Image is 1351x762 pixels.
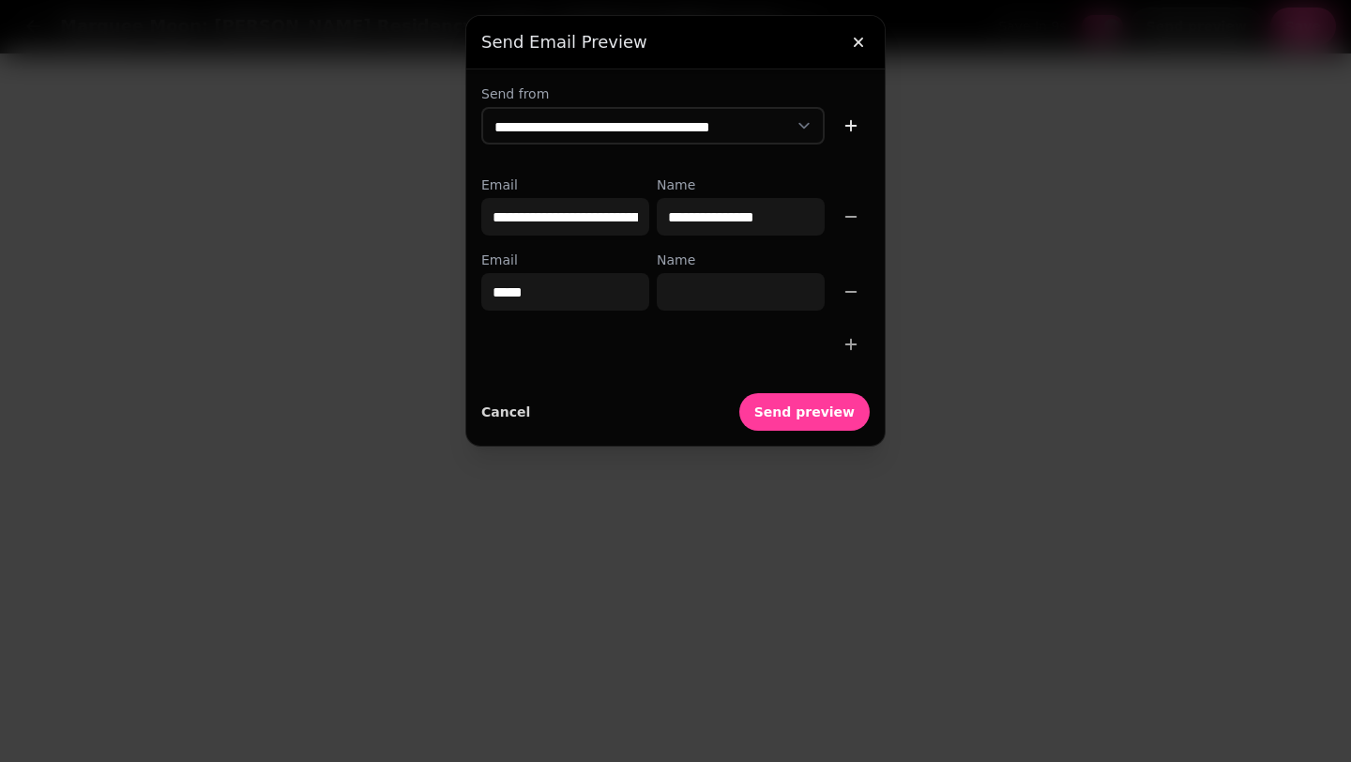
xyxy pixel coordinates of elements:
button: Send preview [739,393,870,431]
button: Cancel [481,393,530,431]
label: Name [657,251,825,269]
span: Cancel [481,405,530,419]
span: Send preview [754,405,855,419]
label: Send from [481,84,870,103]
label: Email [481,251,649,269]
h3: Send email preview [481,31,870,53]
label: Name [657,175,825,194]
label: Email [481,175,649,194]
